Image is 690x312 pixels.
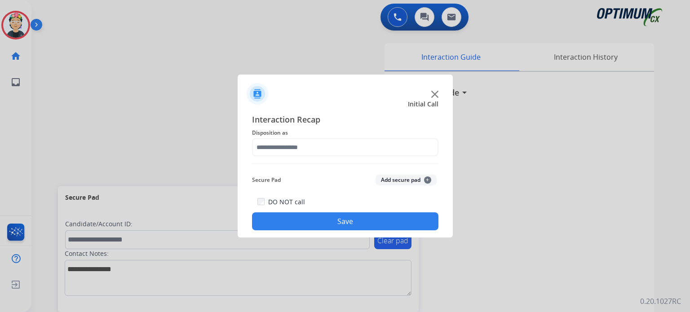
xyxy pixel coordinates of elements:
[408,100,438,109] span: Initial Call
[252,212,438,230] button: Save
[252,175,281,185] span: Secure Pad
[424,176,431,184] span: +
[640,296,681,307] p: 0.20.1027RC
[376,175,437,185] button: Add secure pad+
[252,163,438,164] img: contact-recap-line.svg
[268,198,305,207] label: DO NOT call
[247,83,268,105] img: contactIcon
[252,127,438,138] span: Disposition as
[252,113,438,127] span: Interaction Recap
